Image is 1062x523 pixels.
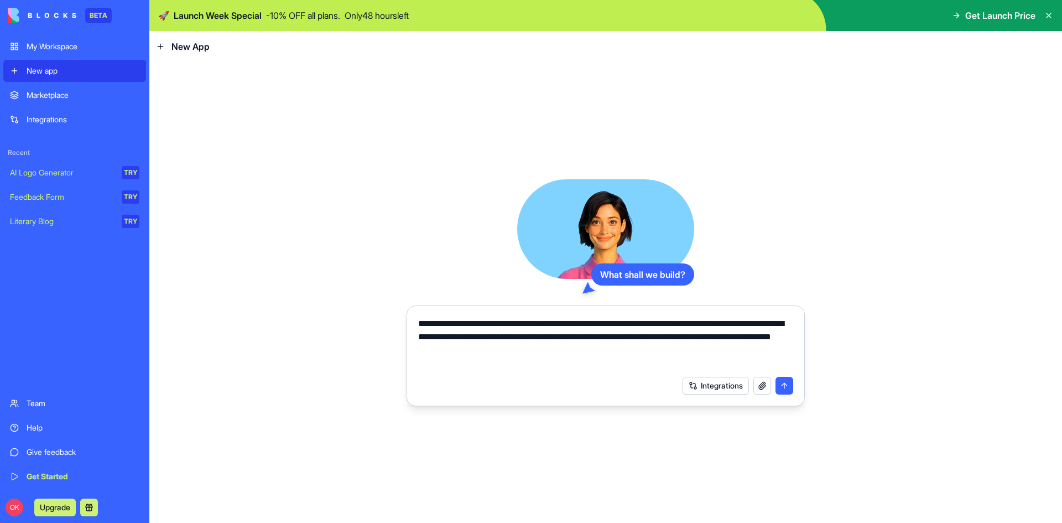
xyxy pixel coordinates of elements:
[85,8,112,23] div: BETA
[27,471,139,482] div: Get Started
[3,108,146,131] a: Integrations
[122,215,139,228] div: TRY
[27,447,139,458] div: Give feedback
[3,35,146,58] a: My Workspace
[6,499,23,516] span: OK
[34,501,76,512] a: Upgrade
[3,162,146,184] a: AI Logo GeneratorTRY
[3,417,146,439] a: Help
[3,465,146,488] a: Get Started
[8,8,76,23] img: logo
[158,9,169,22] span: 🚀
[3,60,146,82] a: New app
[3,210,146,232] a: Literary BlogTRY
[3,186,146,208] a: Feedback FormTRY
[27,398,139,409] div: Team
[27,90,139,101] div: Marketplace
[27,114,139,125] div: Integrations
[10,191,114,203] div: Feedback Form
[34,499,76,516] button: Upgrade
[27,65,139,76] div: New app
[27,41,139,52] div: My Workspace
[965,9,1035,22] span: Get Launch Price
[345,9,409,22] p: Only 48 hours left
[27,422,139,433] div: Help
[122,166,139,179] div: TRY
[122,190,139,204] div: TRY
[3,148,146,157] span: Recent
[10,216,114,227] div: Literary Blog
[3,84,146,106] a: Marketplace
[3,441,146,463] a: Give feedback
[10,167,114,178] div: AI Logo Generator
[171,40,210,53] span: New App
[8,8,112,23] a: BETA
[683,377,749,395] button: Integrations
[266,9,340,22] p: - 10 % OFF all plans.
[591,263,694,286] div: What shall we build?
[174,9,262,22] span: Launch Week Special
[3,392,146,415] a: Team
